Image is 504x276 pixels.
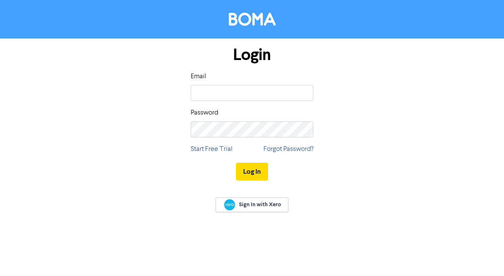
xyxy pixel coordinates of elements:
a: Sign In with Xero [216,197,288,212]
span: Sign In with Xero [239,201,281,208]
label: Password [191,108,218,118]
img: BOMA Logo [229,13,276,26]
h1: Login [191,45,313,65]
a: Forgot Password? [263,144,313,154]
iframe: Chat Widget [462,235,504,276]
label: Email [191,71,206,82]
img: Xero logo [224,199,235,210]
button: Log In [236,163,268,180]
a: Start Free Trial [191,144,233,154]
